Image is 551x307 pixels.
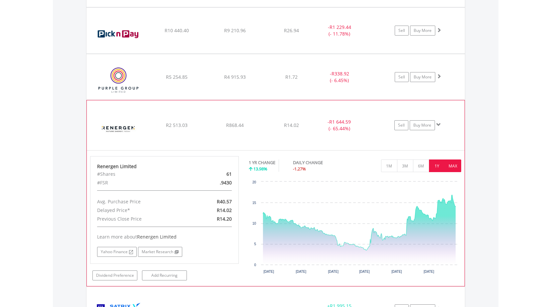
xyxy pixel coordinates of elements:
button: MAX [445,159,461,172]
div: Previous Close Price [92,215,189,223]
span: R1 229.44 [330,24,351,30]
span: R868.44 [226,122,244,128]
span: R14.02 [217,207,232,213]
span: R5 254.85 [166,74,188,80]
text: 10 [252,222,256,225]
button: 1Y [429,159,445,172]
span: R26.94 [284,27,299,34]
text: [DATE] [264,270,274,273]
div: 61 [189,170,237,178]
text: 15 [252,201,256,205]
button: 1M [381,159,397,172]
text: [DATE] [359,270,370,273]
a: Buy More [410,26,435,36]
div: Learn more about [97,234,232,240]
a: Sell [395,72,409,82]
button: 3M [397,159,413,172]
div: Chart. Highcharts interactive chart. [249,178,461,278]
div: - (- 65.44%) [314,119,364,132]
span: R2 513.03 [166,122,188,128]
span: Renergen Limited [137,234,177,240]
img: EQU.ZA.PPE.png [90,62,147,98]
div: 1 YR CHANGE [249,159,275,166]
text: [DATE] [391,270,402,273]
a: Market Research [138,247,182,257]
span: R40.57 [217,198,232,205]
text: [DATE] [328,270,339,273]
span: R1.72 [285,74,298,80]
span: R10 440.40 [165,27,189,34]
a: Buy More [410,72,435,82]
div: Delayed Price* [92,206,189,215]
div: .9430 [189,178,237,187]
a: Dividend Preference [92,270,137,280]
span: R4 915.93 [224,74,246,80]
a: Sell [394,120,408,130]
text: 5 [254,242,256,246]
div: - (- 11.78%) [315,24,365,37]
a: Yahoo Finance [97,247,137,257]
img: EQU.ZA.PIK.png [90,16,147,52]
span: R14.02 [284,122,299,128]
span: R338.92 [332,70,349,77]
div: Avg. Purchase Price [92,197,189,206]
a: Sell [395,26,409,36]
div: Renergen Limited [97,163,232,170]
text: 20 [252,180,256,184]
a: Add Recurring [142,270,187,280]
a: Buy More [410,120,435,130]
text: 0 [254,263,256,267]
div: DAILY CHANGE [293,159,346,166]
span: -1.27% [293,166,306,172]
span: R9 210.96 [224,27,246,34]
div: #Shares [92,170,189,178]
div: #FSR [92,178,189,187]
svg: Interactive chart [249,178,461,278]
span: R1 644.59 [329,119,351,125]
div: - (- 6.45%) [315,70,365,84]
span: R14.20 [217,216,232,222]
span: 13.98% [253,166,267,172]
button: 6M [413,159,429,172]
text: [DATE] [296,270,306,273]
text: [DATE] [424,270,434,273]
img: EQU.ZA.REN.png [90,109,147,149]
